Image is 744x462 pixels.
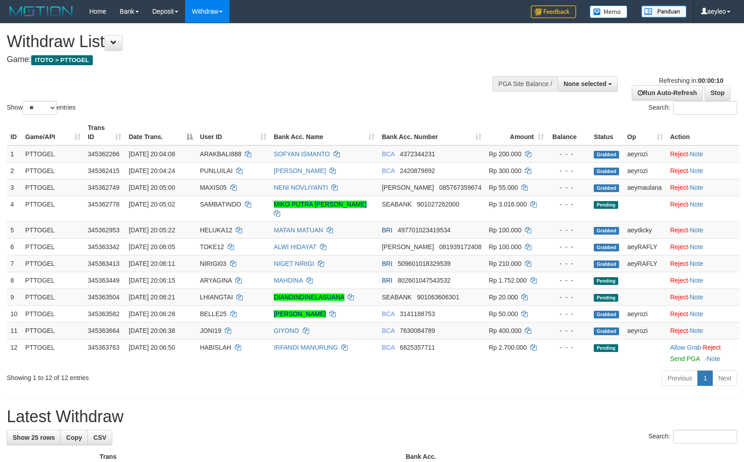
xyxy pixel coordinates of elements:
[594,311,619,318] span: Grabbed
[274,327,299,334] a: GIYONO
[7,339,22,367] td: 12
[7,430,61,445] a: Show 25 rows
[22,322,84,339] td: PTTOGEL
[88,344,119,351] span: 345363763
[129,243,175,250] span: [DATE] 20:06:05
[705,85,730,101] a: Stop
[670,355,700,362] a: Send PGA
[690,150,703,158] a: Note
[398,226,451,234] span: Copy 497701023419534 to clipboard
[7,101,76,115] label: Show entries
[88,226,119,234] span: 345362953
[690,294,703,301] a: Note
[690,327,703,334] a: Note
[667,255,739,272] td: ·
[594,344,618,352] span: Pending
[594,227,619,235] span: Grabbed
[129,294,175,301] span: [DATE] 20:06:21
[382,243,434,250] span: [PERSON_NAME]
[670,201,688,208] a: Reject
[667,221,739,238] td: ·
[22,238,84,255] td: PTTOGEL
[673,101,737,115] input: Search:
[200,327,221,334] span: JONI19
[690,184,703,191] a: Note
[400,310,435,318] span: Copy 3141188753 to clipboard
[489,243,521,250] span: Rp 100.000
[439,243,482,250] span: Copy 081939172408 to clipboard
[382,260,392,267] span: BRI
[7,179,22,196] td: 3
[200,294,233,301] span: LHIANGTAI
[129,226,175,234] span: [DATE] 20:05:22
[22,120,84,145] th: Game/API: activate to sort column ascending
[690,243,703,250] a: Note
[382,327,395,334] span: BCA
[200,201,242,208] span: SAMBATINDO
[690,201,703,208] a: Note
[624,255,667,272] td: aeyRAFLY
[7,370,303,382] div: Showing 1 to 12 of 12 entries
[667,196,739,221] td: ·
[400,150,435,158] span: Copy 4372344231 to clipboard
[382,277,392,284] span: BRI
[551,343,587,352] div: - - -
[200,344,231,351] span: HABISLAH
[22,179,84,196] td: PTTOGEL
[22,272,84,289] td: PTTOGEL
[551,183,587,192] div: - - -
[7,196,22,221] td: 4
[594,277,618,285] span: Pending
[489,344,527,351] span: Rp 2.700.000
[87,430,112,445] a: CSV
[667,339,739,367] td: ·
[624,120,667,145] th: Op: activate to sort column ascending
[670,310,688,318] a: Reject
[22,221,84,238] td: PTTOGEL
[129,327,175,334] span: [DATE] 20:06:38
[7,255,22,272] td: 7
[551,293,587,302] div: - - -
[200,277,232,284] span: ARYAGINA
[707,355,720,362] a: Note
[196,120,270,145] th: User ID: activate to sort column ascending
[690,226,703,234] a: Note
[590,5,628,18] img: Button%20Memo.svg
[594,260,619,268] span: Grabbed
[489,150,521,158] span: Rp 200.000
[274,184,328,191] a: NENI NOVLIYANTI
[88,327,119,334] span: 345363664
[274,310,326,318] a: [PERSON_NAME]
[129,167,175,174] span: [DATE] 20:04:24
[274,201,367,208] a: MIKO PUTRA [PERSON_NAME]
[88,294,119,301] span: 345363504
[274,344,338,351] a: IRFANDI MANURUNG
[274,226,323,234] a: MATAN MATUAN
[7,33,487,51] h1: Withdraw List
[31,55,93,65] span: ITOTO > PTTOGEL
[88,243,119,250] span: 345363342
[690,167,703,174] a: Note
[558,76,618,91] button: None selected
[670,260,688,267] a: Reject
[632,85,703,101] a: Run Auto-Refresh
[667,238,739,255] td: ·
[274,150,330,158] a: SOFYAN ISMANTO
[667,179,739,196] td: ·
[670,150,688,158] a: Reject
[551,149,587,159] div: - - -
[551,276,587,285] div: - - -
[7,272,22,289] td: 8
[670,294,688,301] a: Reject
[7,120,22,145] th: ID
[22,305,84,322] td: PTTOGEL
[88,150,119,158] span: 345362266
[7,322,22,339] td: 11
[22,145,84,163] td: PTTOGEL
[7,408,737,426] h1: Latest Withdraw
[670,167,688,174] a: Reject
[400,167,435,174] span: Copy 2420879892 to clipboard
[548,120,591,145] th: Balance
[594,327,619,335] span: Grabbed
[129,344,175,351] span: [DATE] 20:06:50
